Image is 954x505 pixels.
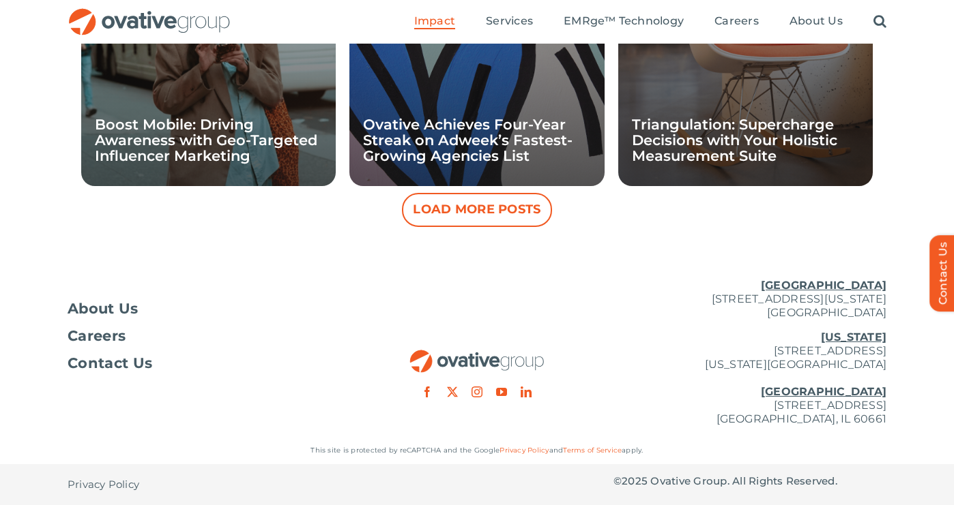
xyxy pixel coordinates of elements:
p: [STREET_ADDRESS] [US_STATE][GEOGRAPHIC_DATA] [STREET_ADDRESS] [GEOGRAPHIC_DATA], IL 60661 [613,331,886,426]
span: Privacy Policy [68,478,139,491]
a: Triangulation: Supercharge Decisions with Your Holistic Measurement Suite [632,116,837,164]
a: Careers [714,14,759,29]
a: Impact [414,14,455,29]
p: [STREET_ADDRESS][US_STATE] [GEOGRAPHIC_DATA] [613,279,886,320]
p: © Ovative Group. All Rights Reserved. [613,474,886,488]
a: Privacy Policy [68,464,139,505]
a: Search [873,14,886,29]
a: twitter [447,386,458,397]
a: Terms of Service [563,446,622,455]
a: facebook [422,386,433,397]
a: OG_Full_horizontal_RGB [409,348,545,361]
a: instagram [472,386,482,397]
a: OG_Full_horizontal_RGB [68,7,231,20]
span: Impact [414,14,455,28]
nav: Footer - Privacy Policy [68,464,341,505]
a: linkedin [521,386,532,397]
u: [US_STATE] [821,331,886,343]
a: Privacy Policy [500,446,549,455]
a: Careers [68,329,341,343]
a: Ovative Achieves Four-Year Streak on Adweek’s Fastest-Growing Agencies List [363,116,573,164]
a: About Us [790,14,843,29]
a: EMRge™ Technology [564,14,684,29]
span: About Us [68,302,139,316]
span: About Us [790,14,843,28]
a: Boost Mobile: Driving Awareness with Geo-Targeted Influencer Marketing [95,116,317,164]
u: [GEOGRAPHIC_DATA] [761,279,886,292]
span: Careers [714,14,759,28]
a: youtube [496,386,507,397]
a: Services [486,14,533,29]
span: Contact Us [68,356,152,370]
span: Services [486,14,533,28]
span: EMRge™ Technology [564,14,684,28]
span: 2025 [622,474,648,487]
nav: Footer Menu [68,302,341,370]
span: Careers [68,329,126,343]
button: Load More Posts [402,193,552,227]
a: About Us [68,302,341,316]
a: Contact Us [68,356,341,370]
u: [GEOGRAPHIC_DATA] [761,385,886,398]
p: This site is protected by reCAPTCHA and the Google and apply. [68,444,886,457]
